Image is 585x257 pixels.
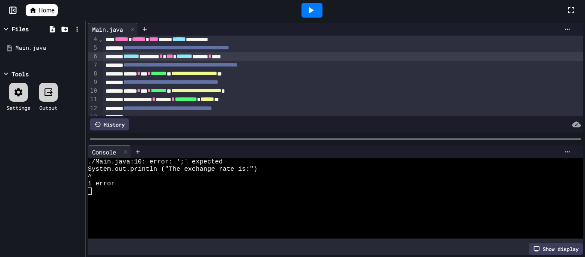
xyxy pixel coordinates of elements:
[98,36,103,42] span: Fold line
[88,35,98,44] div: 4
[12,70,29,79] div: Tools
[12,24,29,33] div: Files
[88,25,127,34] div: Main.java
[6,104,30,112] div: Settings
[88,23,138,36] div: Main.java
[88,180,115,187] span: 1 error
[88,145,131,158] div: Console
[88,148,120,157] div: Console
[529,243,583,255] div: Show display
[88,70,98,78] div: 8
[88,173,92,180] span: ^
[88,113,98,121] div: 13
[88,78,98,87] div: 9
[88,87,98,95] div: 10
[15,44,82,52] div: Main.java
[88,44,98,52] div: 5
[39,104,57,112] div: Output
[88,166,257,173] span: System.out.println ("The exchange rate is:")
[88,61,98,70] div: 7
[90,118,129,130] div: History
[26,4,58,16] a: Home
[88,52,98,61] div: 6
[88,104,98,113] div: 12
[88,158,223,166] span: ./Main.java:10: error: ';' expected
[88,95,98,104] div: 11
[39,6,54,15] span: Home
